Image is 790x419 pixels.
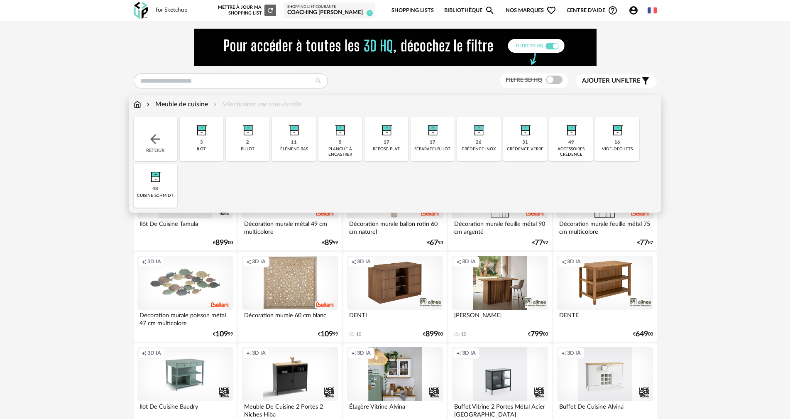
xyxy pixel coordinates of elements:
[252,258,266,265] span: 3D IA
[283,117,305,140] img: Rangement.png
[242,401,338,418] div: Meuble De Cuisine 2 Portes 2 Niches Hiba
[267,8,274,12] span: Refresh icon
[216,5,276,16] div: Mettre à jour ma Shopping List
[602,147,633,152] div: vide-dechets
[582,77,641,85] span: filtre
[329,117,351,140] img: Rangement.png
[640,240,648,246] span: 77
[145,100,208,109] div: Meuble de cuisine
[456,258,461,265] span: Creation icon
[560,117,582,140] img: Rangement.png
[531,331,543,337] span: 799
[242,310,338,326] div: Décoration murale 60 cm blanc
[375,117,398,140] img: Rangement.png
[351,350,356,356] span: Creation icon
[145,100,152,109] img: svg+xml;base64,PHN2ZyB3aWR0aD0iMTYiIGhlaWdodD0iMTYiIHZpZXdCb3g9IjAgMCAxNiAxNiIgZmlsbD0ibm9uZSIgeG...
[568,140,574,146] div: 49
[152,186,158,192] div: 48
[637,240,653,246] div: € 87
[148,132,163,147] img: svg+xml;base64,PHN2ZyB3aWR0aD0iMjQiIGhlaWdodD0iMjQiIHZpZXdCb3g9IjAgMCAyNCAyNCIgZmlsbD0ibm9uZSIgeG...
[546,5,556,15] span: Heart Outline icon
[252,350,266,356] span: 3D IA
[356,331,361,337] div: 10
[137,310,233,326] div: Décoration murale poisson métal 47 cm multicolore
[532,240,548,246] div: € 92
[213,331,233,337] div: € 99
[347,310,443,326] div: DENTI
[561,258,566,265] span: Creation icon
[608,5,618,15] span: Help Circle Outline icon
[462,147,496,152] div: crédence inox
[367,10,373,16] span: 5
[561,350,566,356] span: Creation icon
[134,117,177,161] div: Retour
[142,350,147,356] span: Creation icon
[194,29,597,66] img: FILTRE%20HQ%20NEW_V1%20(4).gif
[606,117,629,140] img: Rangement.png
[134,2,148,19] img: OXP
[426,331,438,337] span: 899
[535,240,543,246] span: 77
[629,5,638,15] span: Account Circle icon
[506,77,542,83] span: Filtre 3D HQ
[456,350,461,356] span: Creation icon
[507,147,543,152] div: crédence verre
[134,100,141,109] img: svg+xml;base64,PHN2ZyB3aWR0aD0iMTYiIGhlaWdodD0iMTciIHZpZXdCb3g9IjAgMCAxNiAxNyIgZmlsbD0ibm9uZSIgeG...
[452,218,548,235] div: Décoration murale feuille métal 90 cm argenté
[321,147,360,157] div: planche à encastrer
[347,401,443,418] div: Étagère Vitrine Alvina
[557,310,653,326] div: DENTE
[147,258,161,265] span: 3D IA
[156,7,188,14] div: for Sketchup
[452,401,548,418] div: Buffet Vitrine 2 Portes Métal Acier [GEOGRAPHIC_DATA]
[142,258,147,265] span: Creation icon
[200,140,203,146] div: 3
[462,350,476,356] span: 3D IA
[147,350,161,356] span: 3D IA
[287,5,371,17] a: Shopping List courante Coaching [PERSON_NAME] 5
[567,258,581,265] span: 3D IA
[351,258,356,265] span: Creation icon
[430,140,435,146] div: 17
[528,331,548,337] div: € 00
[237,117,259,140] img: Rangement.png
[291,140,297,146] div: 11
[506,1,556,20] span: Nos marques
[462,258,476,265] span: 3D IA
[287,5,371,10] div: Shopping List courante
[485,5,495,15] span: Magnify icon
[144,164,166,186] img: Rangement.png
[614,140,620,146] div: 16
[357,258,371,265] span: 3D IA
[343,252,446,342] a: Creation icon 3D IA DENTI 10 €89900
[347,218,443,235] div: Décoration murale ballon rotin 60 cm naturel
[246,140,249,146] div: 2
[423,331,443,337] div: € 00
[427,240,443,246] div: € 93
[514,117,536,140] img: Rangement.png
[215,240,228,246] span: 899
[137,218,233,235] div: Ilôt De Cuisine Tamula
[238,252,341,342] a: Creation icon 3D IA Décoration murale 60 cm blanc €10999
[444,1,495,20] a: BibliothèqueMagnify icon
[384,140,389,146] div: 17
[576,74,657,88] button: Ajouter unfiltre Filter icon
[137,193,174,198] div: cuisine schmidt
[320,331,333,337] span: 109
[241,147,254,152] div: billot
[318,331,338,337] div: € 99
[414,147,450,152] div: séparateur ilot
[567,350,581,356] span: 3D IA
[190,117,213,140] img: Rangement.png
[461,331,466,337] div: 10
[430,240,438,246] span: 67
[522,140,528,146] div: 31
[582,78,621,84] span: Ajouter un
[476,140,482,146] div: 26
[280,147,308,152] div: élément bas
[213,240,233,246] div: € 00
[421,117,444,140] img: Rangement.png
[567,5,618,15] span: Centre d'aideHelp Circle Outline icon
[339,140,342,146] div: 5
[215,331,228,337] span: 109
